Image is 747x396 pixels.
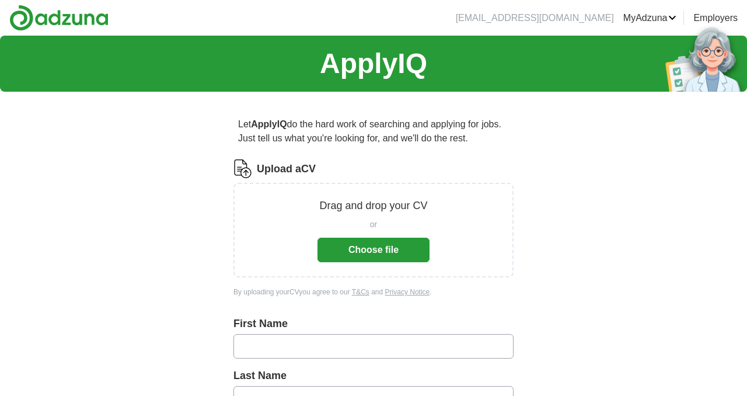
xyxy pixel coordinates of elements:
label: Last Name [233,368,514,384]
img: Adzuna logo [9,5,109,31]
a: Employers [693,11,738,25]
a: Privacy Notice [385,288,430,296]
a: T&Cs [352,288,369,296]
span: or [370,218,377,231]
button: Choose file [317,238,430,262]
div: By uploading your CV you agree to our and . [233,287,514,297]
label: Upload a CV [257,161,316,177]
img: CV Icon [233,159,252,178]
a: MyAdzuna [623,11,677,25]
p: Let do the hard work of searching and applying for jobs. Just tell us what you're looking for, an... [233,113,514,150]
label: First Name [233,316,514,332]
h1: ApplyIQ [320,43,427,85]
strong: ApplyIQ [251,119,287,129]
li: [EMAIL_ADDRESS][DOMAIN_NAME] [456,11,614,25]
p: Drag and drop your CV [319,198,427,214]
